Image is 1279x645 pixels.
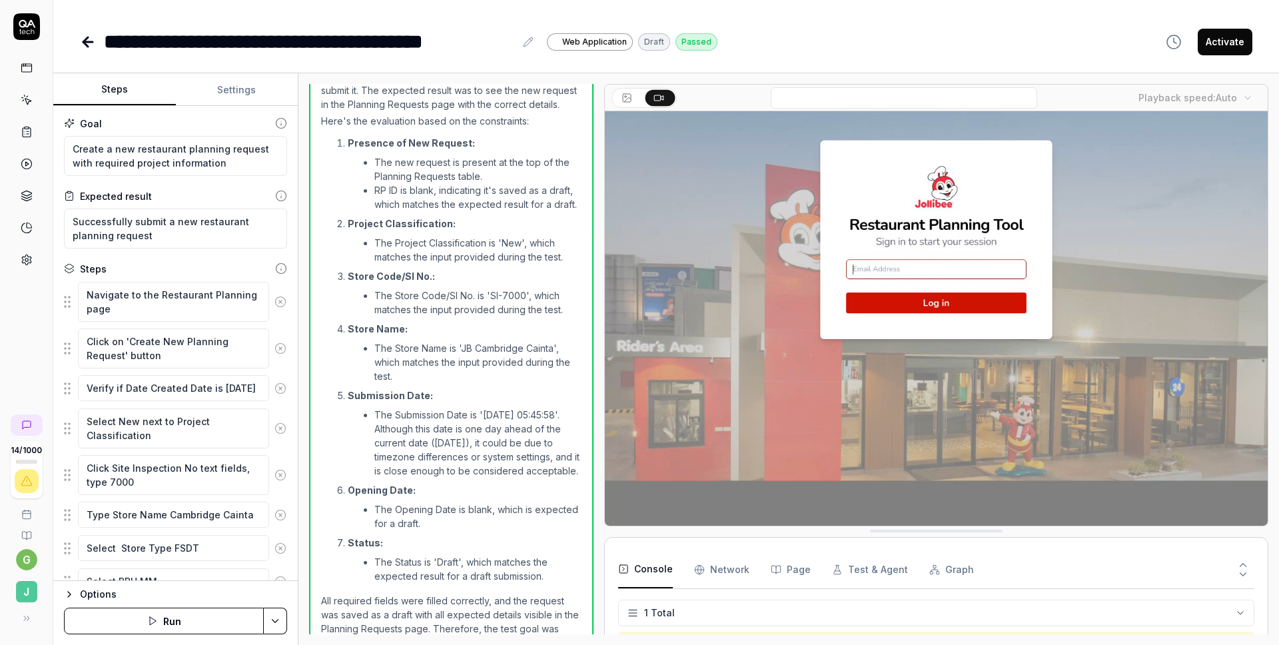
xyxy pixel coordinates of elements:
div: Suggestions [64,568,287,596]
button: g [16,549,37,570]
button: Run [64,608,264,634]
strong: Project Classification: [348,218,456,229]
div: Expected result [80,189,152,203]
button: J [5,570,47,605]
div: Steps [80,262,107,276]
div: Playback speed: [1138,91,1237,105]
div: Suggestions [64,408,287,449]
a: Documentation [5,520,47,541]
div: Suggestions [64,328,287,369]
a: Web Application [547,33,633,51]
button: Options [64,586,287,602]
div: Suggestions [64,501,287,529]
strong: Submission Date: [348,390,433,401]
div: Suggestions [64,281,287,322]
div: Options [80,586,287,602]
div: Suggestions [64,534,287,562]
div: Suggestions [64,374,287,402]
li: The Submission Date is '[DATE] 05:45:58'. Although this date is one day ahead of the current date... [374,408,582,478]
button: Settings [176,74,298,106]
div: Draft [638,33,670,51]
span: J [16,581,37,602]
li: The Project Classification is 'New', which matches the input provided during the test. [374,236,582,264]
button: Network [694,551,749,588]
button: Remove step [269,375,292,402]
button: Remove step [269,289,292,315]
div: Passed [675,33,717,51]
li: The new request is present at the top of the Planning Requests table. [374,155,582,183]
button: Remove step [269,335,292,362]
span: Web Application [562,36,627,48]
strong: Opening Date: [348,484,416,496]
button: Remove step [269,415,292,442]
button: Graph [929,551,974,588]
a: New conversation [11,414,43,436]
li: The Store Name is 'JB Cambridge Cainta', which matches the input provided during the test. [374,341,582,383]
strong: Presence of New Request: [348,137,475,149]
button: Remove step [269,462,292,488]
button: Console [618,551,673,588]
p: Here's the evaluation based on the constraints: [321,114,582,128]
li: The Opening Date is blank, which is expected for a draft. [374,502,582,530]
li: RP ID is blank, indicating it's saved as a draft, which matches the expected result for a draft. [374,183,582,211]
strong: Status: [348,537,383,548]
a: Book a call with us [5,498,47,520]
li: The Store Code/SI No. is 'SI-7000', which matches the input provided during the test. [374,289,582,317]
li: The Status is 'Draft', which matches the expected result for a draft submission. [374,555,582,583]
button: Page [771,551,811,588]
button: Remove step [269,568,292,595]
strong: Store Code/SI No.: [348,271,435,282]
button: Steps [53,74,176,106]
span: 14 / 1000 [11,446,42,454]
strong: Store Name: [348,323,408,334]
button: Activate [1198,29,1252,55]
button: Remove step [269,502,292,528]
button: Test & Agent [832,551,908,588]
button: View version history [1158,29,1190,55]
button: Remove step [269,535,292,562]
div: Suggestions [64,454,287,496]
div: Goal [80,117,102,131]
